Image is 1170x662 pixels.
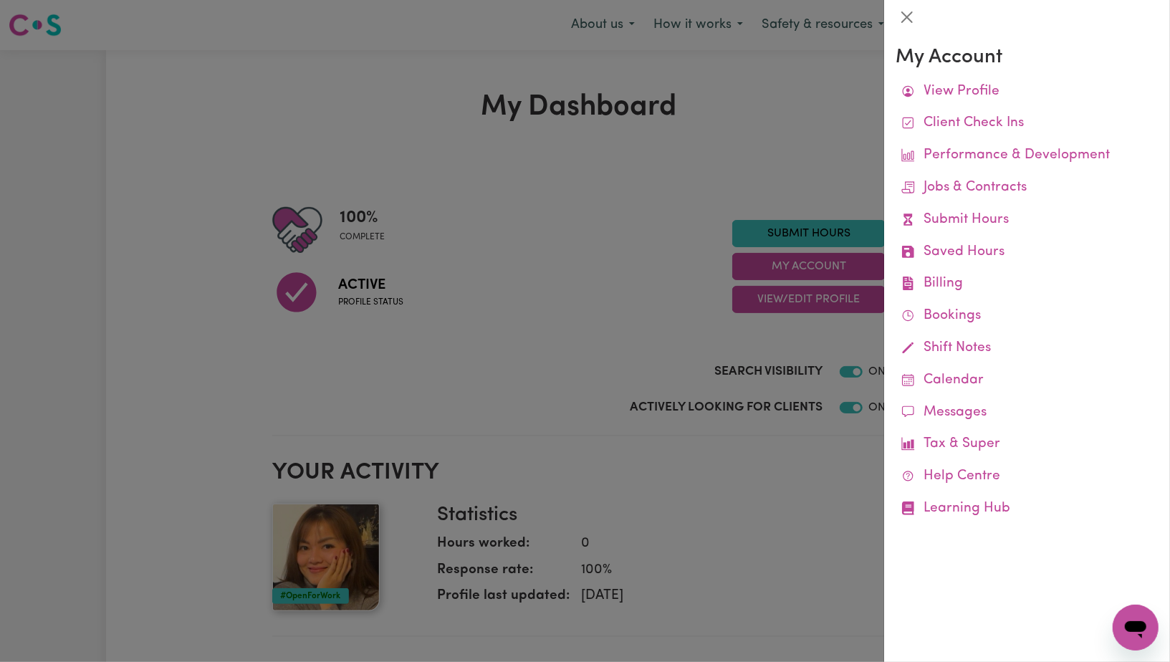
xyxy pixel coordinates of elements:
a: View Profile [896,76,1159,108]
a: Shift Notes [896,332,1159,365]
a: Tax & Super [896,428,1159,461]
a: Billing [896,268,1159,300]
a: Help Centre [896,461,1159,493]
a: Client Check Ins [896,107,1159,140]
button: Close [896,6,919,29]
a: Bookings [896,300,1159,332]
a: Jobs & Contracts [896,172,1159,204]
a: Messages [896,397,1159,429]
a: Learning Hub [896,493,1159,525]
a: Calendar [896,365,1159,397]
iframe: Button to launch messaging window [1113,605,1159,651]
h3: My Account [896,46,1159,70]
a: Submit Hours [896,204,1159,236]
a: Performance & Development [896,140,1159,172]
a: Saved Hours [896,236,1159,269]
